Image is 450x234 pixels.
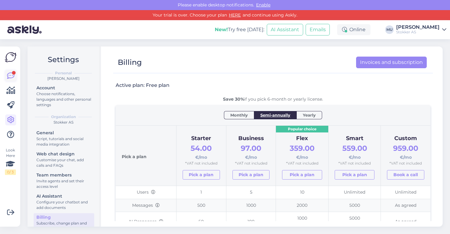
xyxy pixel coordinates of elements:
[36,85,91,91] div: Account
[36,157,91,168] div: Customise your chat, add calls and FAQs
[183,143,220,161] div: €/mo
[282,134,322,143] div: Flex
[387,134,424,143] div: Custom
[191,144,212,153] span: 54.00
[36,130,91,136] div: General
[55,70,72,76] b: Personal
[5,169,16,175] div: 0 / 3
[396,30,440,35] div: Stokker AS
[32,54,94,65] h2: Settings
[34,213,94,232] a: BillingSubscribe, change plan and see invoices
[118,57,142,68] div: Billing
[328,186,381,199] td: Unlimited
[34,150,94,169] a: Web chat designCustomise your chat, add calls and FAQs
[267,24,303,35] button: AI Assistant
[51,114,76,120] b: Organization
[34,171,94,190] a: Team membersInvite agents and set their access level
[5,147,16,175] div: Look Here
[226,186,276,199] td: 5
[232,143,270,161] div: €/mo
[34,129,94,148] a: GeneralScript, tutorials and social media integration
[393,144,418,153] span: 959.00
[183,134,220,143] div: Starter
[335,161,375,166] div: *VAT not included
[34,84,94,109] a: AccountChoose notifications, languages and other personal settings
[342,144,367,153] span: 559.00
[306,24,330,35] button: Emails
[335,134,375,143] div: Smart
[381,199,430,212] td: As agreed
[232,134,270,143] div: Business
[36,199,91,210] div: Configure your chatbot and add documents
[356,57,427,68] a: Invoices and subscription
[385,25,394,34] div: MU
[396,25,446,35] a: [PERSON_NAME]Stokker AS
[241,144,261,153] span: 97.00
[36,193,91,199] div: AI Assistant
[381,186,430,199] td: Unlimited
[32,76,94,81] div: [PERSON_NAME]
[215,27,228,32] b: New!
[36,172,91,178] div: Team members
[396,25,440,30] div: [PERSON_NAME]
[223,96,244,102] b: Save 30%
[335,143,375,161] div: €/mo
[232,170,270,180] a: Pick a plan
[303,112,316,118] span: Yearly
[116,199,177,212] td: Messages
[282,170,322,180] a: Pick a plan
[276,186,329,199] td: 10
[387,143,424,161] div: €/mo
[36,136,91,147] div: Script, tutorials and social media integration
[254,2,272,8] span: Enable
[328,212,381,232] td: 5000
[122,132,170,180] div: Pick a plan
[282,161,322,166] div: *VAT not included
[36,91,91,108] div: Choose notifications, languages and other personal settings
[276,212,329,232] td: 1000
[177,199,226,212] td: 500
[276,199,329,212] td: 2000
[183,170,220,180] a: Pick a plan
[32,120,94,125] div: Stokker AS
[116,82,169,89] h3: Active plan: Free plan
[36,178,91,189] div: Invite agents and set their access level
[116,96,430,102] div: if you pick 6-month or yearly license.
[116,212,177,232] td: AI Responses
[232,161,270,166] div: *VAT not included
[177,186,226,199] td: 1
[36,151,91,157] div: Web chat design
[276,126,328,133] div: Popular choice
[335,170,375,180] a: Pick a plan
[215,26,264,33] div: Try free [DATE]:
[282,143,322,161] div: €/mo
[290,144,314,153] span: 359.00
[226,212,276,232] td: 100
[337,24,370,35] div: Online
[230,112,248,118] span: Monthly
[387,170,424,180] button: Book a call
[260,112,290,118] span: Semi-annually
[381,212,430,232] td: As agreed
[226,199,276,212] td: 1000
[36,214,91,221] div: Billing
[328,199,381,212] td: 5000
[36,221,91,232] div: Subscribe, change plan and see invoices
[116,186,177,199] td: Users
[227,12,243,18] a: HERE
[34,192,94,211] a: AI AssistantConfigure your chatbot and add documents
[387,161,424,166] div: *VAT not included
[183,161,220,166] div: *VAT not included
[5,51,17,63] img: Askly Logo
[177,212,226,232] td: 50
